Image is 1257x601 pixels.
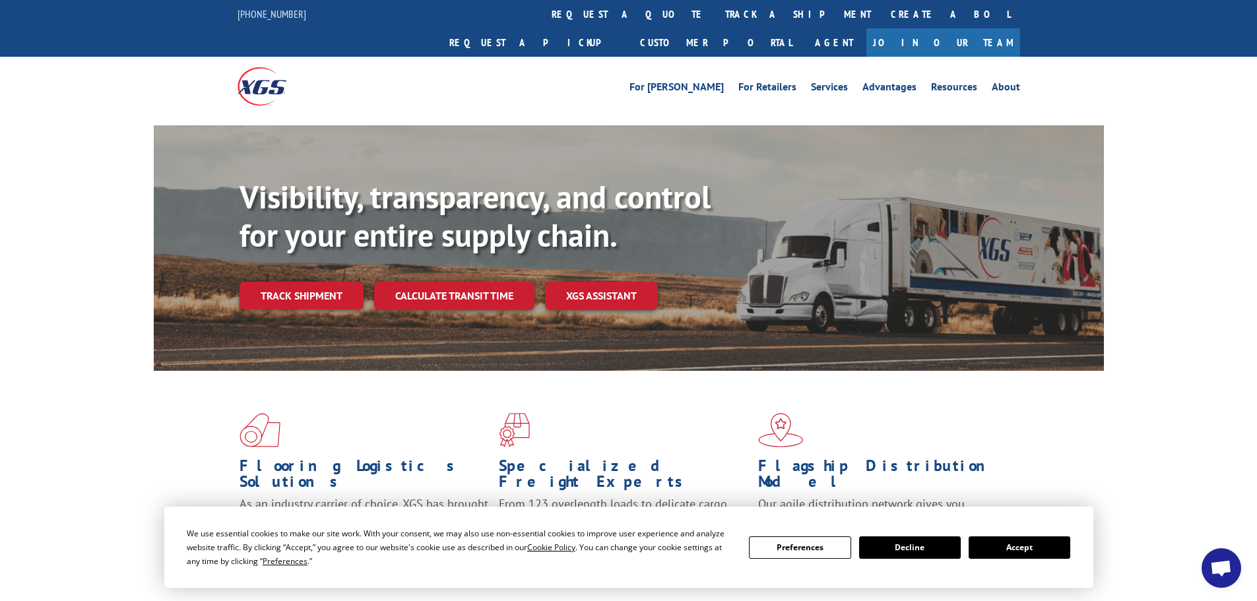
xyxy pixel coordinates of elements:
[969,536,1070,559] button: Accept
[374,282,534,310] a: Calculate transit time
[238,7,306,20] a: [PHONE_NUMBER]
[263,555,307,567] span: Preferences
[499,413,530,447] img: xgs-icon-focused-on-flooring-red
[240,458,489,496] h1: Flooring Logistics Solutions
[749,536,851,559] button: Preferences
[187,526,733,568] div: We use essential cookies to make our site work. With your consent, we may also use non-essential ...
[802,28,866,57] a: Agent
[758,496,1001,527] span: Our agile distribution network gives you nationwide inventory management on demand.
[758,413,804,447] img: xgs-icon-flagship-distribution-model-red
[164,507,1093,588] div: Cookie Consent Prompt
[439,28,630,57] a: Request a pickup
[240,176,711,255] b: Visibility, transparency, and control for your entire supply chain.
[992,82,1020,96] a: About
[527,542,575,553] span: Cookie Policy
[240,496,488,543] span: As an industry carrier of choice, XGS has brought innovation and dedication to flooring logistics...
[1202,548,1241,588] div: Open chat
[862,82,917,96] a: Advantages
[545,282,658,310] a: XGS ASSISTANT
[758,458,1008,496] h1: Flagship Distribution Model
[630,28,802,57] a: Customer Portal
[499,496,748,555] p: From 123 overlength loads to delicate cargo, our experienced staff knows the best way to move you...
[931,82,977,96] a: Resources
[240,282,364,309] a: Track shipment
[738,82,796,96] a: For Retailers
[859,536,961,559] button: Decline
[240,413,280,447] img: xgs-icon-total-supply-chain-intelligence-red
[866,28,1020,57] a: Join Our Team
[499,458,748,496] h1: Specialized Freight Experts
[811,82,848,96] a: Services
[629,82,724,96] a: For [PERSON_NAME]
